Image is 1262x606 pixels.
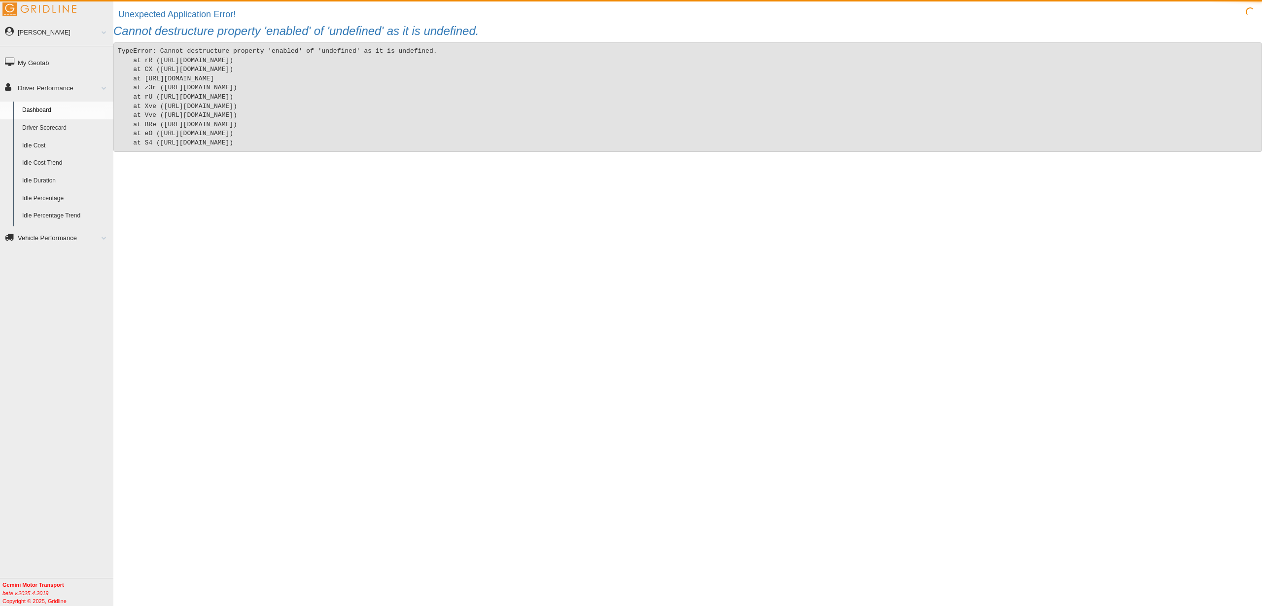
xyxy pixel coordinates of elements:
[18,207,113,225] a: Idle Percentage Trend
[18,137,113,155] a: Idle Cost
[18,154,113,172] a: Idle Cost Trend
[18,102,113,119] a: Dashboard
[18,172,113,190] a: Idle Duration
[113,42,1262,152] pre: TypeError: Cannot destructure property 'enabled' of 'undefined' as it is undefined. at rR ([URL][...
[118,10,1262,20] h2: Unexpected Application Error!
[2,581,113,605] div: Copyright © 2025, Gridline
[2,2,76,16] img: Gridline
[2,590,48,596] i: beta v.2025.4.2019
[113,25,1262,37] h3: Cannot destructure property 'enabled' of 'undefined' as it is undefined.
[18,190,113,208] a: Idle Percentage
[2,582,64,588] b: Gemini Motor Transport
[18,119,113,137] a: Driver Scorecard
[18,225,113,243] a: Safety Exceptions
